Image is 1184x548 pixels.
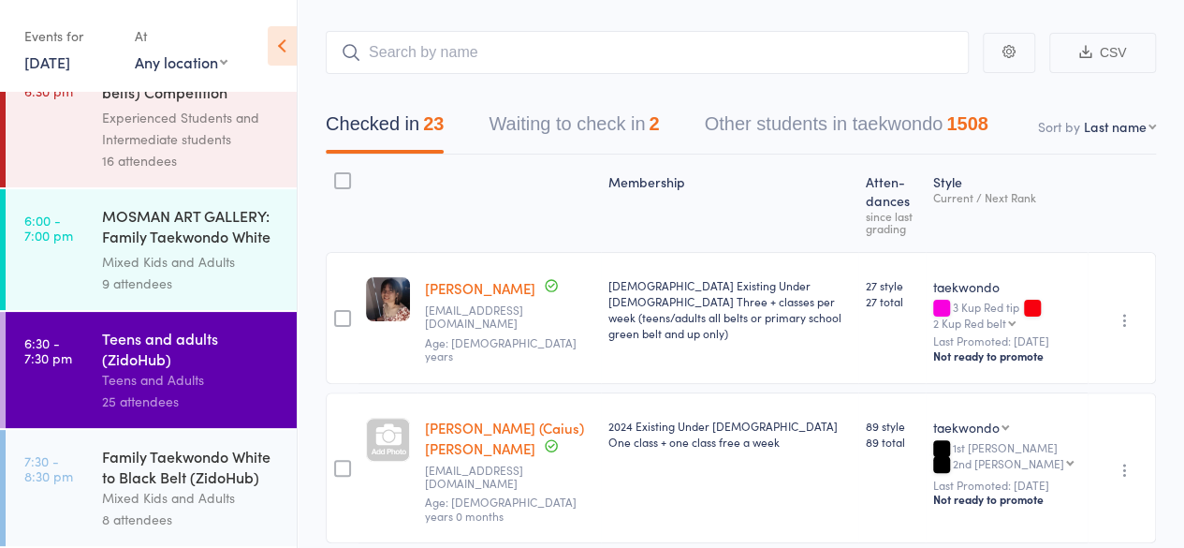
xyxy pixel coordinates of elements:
[933,317,1006,329] div: 2 Kup Red belt
[425,494,577,523] span: Age: [DEMOGRAPHIC_DATA] years 0 months
[933,348,1080,363] div: Not ready to promote
[425,464,593,491] small: anneonwong@gmail.com
[24,52,70,72] a: [DATE]
[102,328,281,369] div: Teens and adults (ZidoHub)
[649,113,659,134] div: 2
[1049,33,1156,73] button: CSV
[326,104,444,154] button: Checked in23
[6,312,297,428] a: 6:30 -7:30 pmTeens and adults (ZidoHub)Teens and Adults25 attendees
[705,104,988,154] button: Other students in taekwondo1508
[102,205,281,251] div: MOSMAN ART GALLERY: Family Taekwondo White to [GEOGRAPHIC_DATA]...
[933,277,1080,296] div: taekwondo
[608,277,851,341] div: [DEMOGRAPHIC_DATA] Existing Under [DEMOGRAPHIC_DATA] Three + classes per week (teens/adults all b...
[102,487,281,509] div: Mixed Kids and Adults
[933,479,1080,492] small: Last Promoted: [DATE]
[102,251,281,273] div: Mixed Kids and Adults
[24,335,72,365] time: 6:30 - 7:30 pm
[24,68,73,98] time: 5:30 - 6:30 pm
[6,430,297,546] a: 7:30 -8:30 pmFamily Taekwondo White to Black Belt (ZidoHub)Mixed Kids and Adults8 attendees
[425,278,535,298] a: [PERSON_NAME]
[425,304,593,331] small: privkarts@gmail.com
[608,418,851,450] div: 2024 Existing Under [DEMOGRAPHIC_DATA] One class + one class free a week
[489,104,659,154] button: Waiting to check in2
[102,391,281,412] div: 25 attendees
[866,210,918,234] div: since last grading
[135,21,227,52] div: At
[1084,117,1147,136] div: Last name
[102,369,281,391] div: Teens and Adults
[858,163,926,244] div: Atten­dances
[926,163,1088,244] div: Style
[102,150,281,171] div: 16 attendees
[953,457,1064,469] div: 2nd [PERSON_NAME]
[866,277,918,293] span: 27 style
[423,113,444,134] div: 23
[24,213,73,243] time: 6:00 - 7:00 pm
[24,453,73,483] time: 7:30 - 8:30 pm
[601,163,858,244] div: Membership
[6,45,297,187] a: 5:30 -6:30 pmBlack Belt (and adult red belts) Competition Pooms...Experienced Students and Interm...
[135,52,227,72] div: Any location
[933,334,1080,348] small: Last Promoted: [DATE]
[326,31,969,74] input: Search by name
[425,418,584,458] a: [PERSON_NAME] (Caius) [PERSON_NAME]
[366,277,410,321] img: image1602341446.png
[933,492,1080,507] div: Not ready to promote
[866,434,918,450] span: 89 total
[946,113,988,134] div: 1508
[102,509,281,530] div: 8 attendees
[102,273,281,294] div: 9 attendees
[933,301,1080,329] div: 3 Kup Red tip
[6,189,297,310] a: 6:00 -7:00 pmMOSMAN ART GALLERY: Family Taekwondo White to [GEOGRAPHIC_DATA]...Mixed Kids and Adu...
[24,21,116,52] div: Events for
[1038,117,1080,136] label: Sort by
[933,441,1080,473] div: 1st [PERSON_NAME]
[866,293,918,309] span: 27 total
[425,334,577,363] span: Age: [DEMOGRAPHIC_DATA] years
[866,418,918,434] span: 89 style
[102,446,281,487] div: Family Taekwondo White to Black Belt (ZidoHub)
[933,418,1000,437] div: taekwondo
[102,107,281,150] div: Experienced Students and Intermediate students
[933,191,1080,203] div: Current / Next Rank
